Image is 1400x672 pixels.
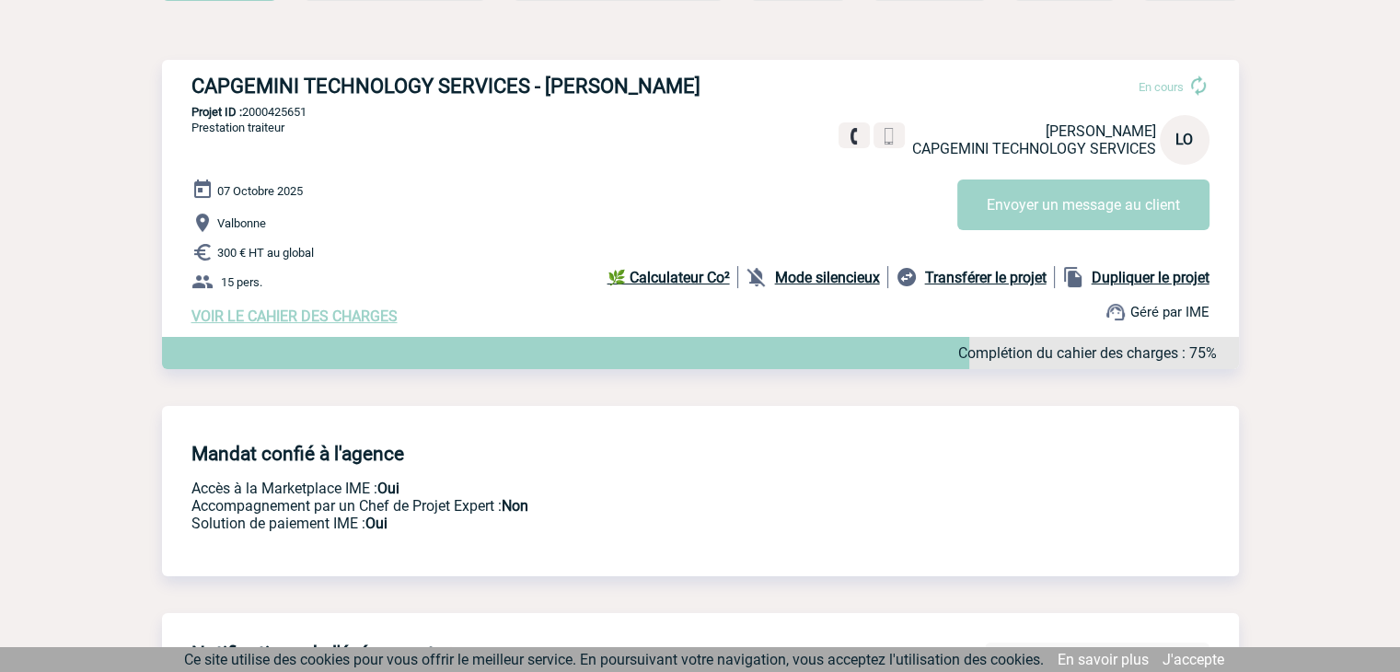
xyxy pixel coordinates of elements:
[846,128,862,145] img: fixe.png
[191,480,955,497] p: Accès à la Marketplace IME :
[191,643,434,665] h4: Notifications de l'événement
[1163,651,1224,668] a: J'accepte
[191,121,284,134] span: Prestation traiteur
[162,105,1239,119] p: 2000425651
[1130,304,1209,320] span: Géré par IME
[1139,80,1184,94] span: En cours
[502,497,528,515] b: Non
[1062,266,1084,288] img: file_copy-black-24dp.png
[1175,131,1193,148] span: LO
[191,307,398,325] a: VOIR LE CAHIER DES CHARGES
[365,515,388,532] b: Oui
[217,216,266,230] span: Valbonne
[191,443,404,465] h4: Mandat confié à l'agence
[1105,301,1127,323] img: support.png
[912,140,1156,157] span: CAPGEMINI TECHNOLOGY SERVICES
[184,651,1044,668] span: Ce site utilise des cookies pour vous offrir le meilleur service. En poursuivant votre navigation...
[217,184,303,198] span: 07 Octobre 2025
[1058,651,1149,668] a: En savoir plus
[377,480,399,497] b: Oui
[957,180,1209,230] button: Envoyer un message au client
[221,275,262,289] span: 15 pers.
[191,497,955,515] p: Prestation payante
[191,515,955,532] p: Conformité aux process achat client, Prise en charge de la facturation, Mutualisation de plusieur...
[1092,269,1209,286] b: Dupliquer le projet
[775,269,880,286] b: Mode silencieux
[607,266,738,288] a: 🌿 Calculateur Co²
[191,105,242,119] b: Projet ID :
[925,269,1047,286] b: Transférer le projet
[881,128,897,145] img: portable.png
[217,246,314,260] span: 300 € HT au global
[607,269,730,286] b: 🌿 Calculateur Co²
[1046,122,1156,140] span: [PERSON_NAME]
[191,75,744,98] h3: CAPGEMINI TECHNOLOGY SERVICES - [PERSON_NAME]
